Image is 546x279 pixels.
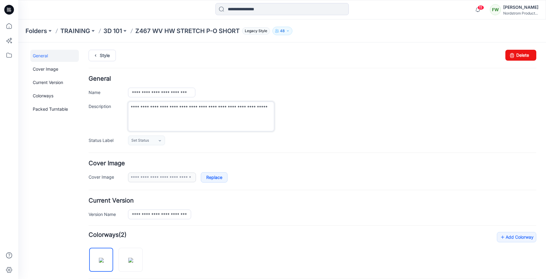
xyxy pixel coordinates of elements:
[25,27,47,35] a: Folders
[240,27,270,35] button: Legacy Style
[70,168,104,175] label: Version Name
[70,189,100,196] strong: Colorways
[280,28,285,34] p: 48
[110,215,115,220] img: eyJhbGciOiJIUzI1NiIsImtpZCI6IjAiLCJzbHQiOiJzZXMiLCJ0eXAiOiJKV1QifQ.eyJkYXRhIjp7InR5cGUiOiJzdG9yYW...
[503,4,538,11] div: [PERSON_NAME]
[70,46,104,53] label: Name
[70,94,104,101] label: Status Label
[113,95,131,101] span: Set Status
[479,190,518,200] a: Add Colorway
[60,27,90,35] a: TRAINING
[100,189,108,196] span: (2)
[70,60,104,67] label: Description
[477,5,484,10] span: 11
[103,27,122,35] a: 3D 101
[70,155,518,161] h4: Current Version
[135,27,240,35] p: Z467 WV HW STRETCH P-O SHORT
[503,11,538,15] div: Nordstrom Product...
[110,93,147,103] a: Set Status
[70,131,104,138] label: Cover Image
[490,4,501,15] div: FW
[183,130,209,140] a: Replace
[81,215,86,220] img: eyJhbGciOiJIUzI1NiIsImtpZCI6IjAiLCJzbHQiOiJzZXMiLCJ0eXAiOiJKV1QifQ.eyJkYXRhIjp7InR5cGUiOiJzdG9yYW...
[272,27,292,35] button: 48
[18,42,546,279] iframe: edit-style
[70,118,518,124] h4: Cover Image
[242,27,270,35] span: Legacy Style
